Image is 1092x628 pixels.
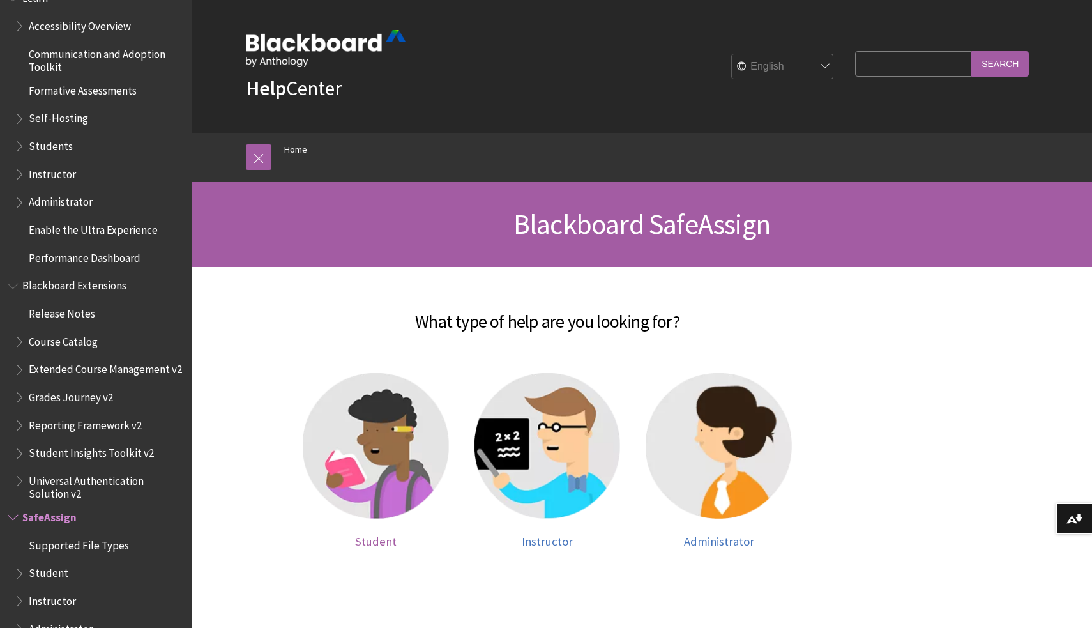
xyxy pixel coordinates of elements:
[22,275,126,293] span: Blackboard Extensions
[29,43,183,73] span: Communication and Adoption Toolkit
[29,135,73,153] span: Students
[29,192,93,209] span: Administrator
[29,219,158,236] span: Enable the Ultra Experience
[29,443,154,460] span: Student Insights Toolkit v2
[29,15,131,33] span: Accessibility Overview
[355,534,397,549] span: Student
[284,142,307,158] a: Home
[29,470,183,500] span: Universal Authentication Solution v2
[513,206,770,241] span: Blackboard SafeAssign
[29,387,113,404] span: Grades Journey v2
[29,80,137,97] span: Formative Assessments
[22,507,77,524] span: SafeAssign
[204,293,890,335] h2: What type of help are you looking for?
[8,275,184,501] nav: Book outline for Blackboard Extensions
[29,108,88,125] span: Self-Hosting
[646,373,792,549] a: Administrator help Administrator
[474,373,621,519] img: Instructor help
[29,247,140,264] span: Performance Dashboard
[29,359,182,376] span: Extended Course Management v2
[684,534,754,549] span: Administrator
[646,373,792,519] img: Administrator help
[474,373,621,549] a: Instructor help Instructor
[246,30,406,67] img: Blackboard by Anthology
[29,590,76,608] span: Instructor
[29,331,98,348] span: Course Catalog
[29,164,76,181] span: Instructor
[29,535,129,552] span: Supported File Types
[522,534,573,549] span: Instructor
[303,373,449,549] a: Student help Student
[303,373,449,519] img: Student help
[29,563,68,580] span: Student
[971,51,1029,76] input: Search
[732,54,834,80] select: Site Language Selector
[246,75,286,101] strong: Help
[246,75,342,101] a: HelpCenter
[29,303,95,320] span: Release Notes
[29,415,142,432] span: Reporting Framework v2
